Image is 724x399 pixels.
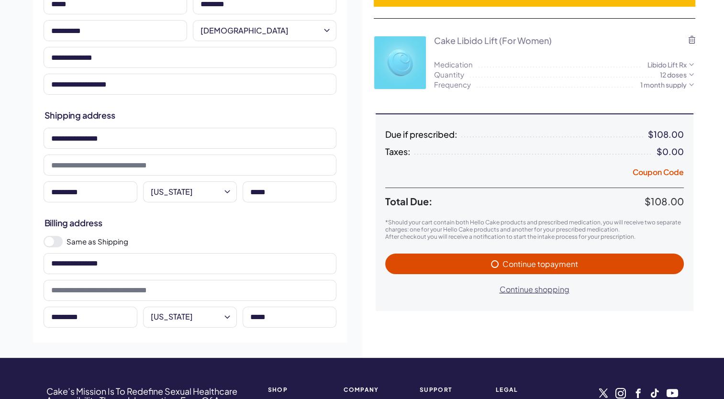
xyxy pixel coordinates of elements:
[657,147,684,156] div: $0.00
[268,387,333,393] strong: SHOP
[490,279,579,299] button: Continue shopping
[385,196,645,207] span: Total Due:
[385,233,635,240] span: After checkout you will receive a notification to start the intake process for your prescription.
[648,130,684,139] div: $108.00
[385,130,457,139] span: Due if prescribed:
[385,147,411,156] span: Taxes:
[496,387,560,393] strong: Legal
[67,236,336,246] label: Same as Shipping
[645,195,684,207] span: $108.00
[385,219,684,233] p: *Should your cart contain both Hello Cake products and prescribed medication, you will receive tw...
[45,217,335,229] h2: Billing address
[500,284,569,294] span: Continue shopping
[420,387,484,393] strong: Support
[633,167,684,180] button: Coupon Code
[344,387,408,393] strong: COMPANY
[45,109,335,121] h2: Shipping address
